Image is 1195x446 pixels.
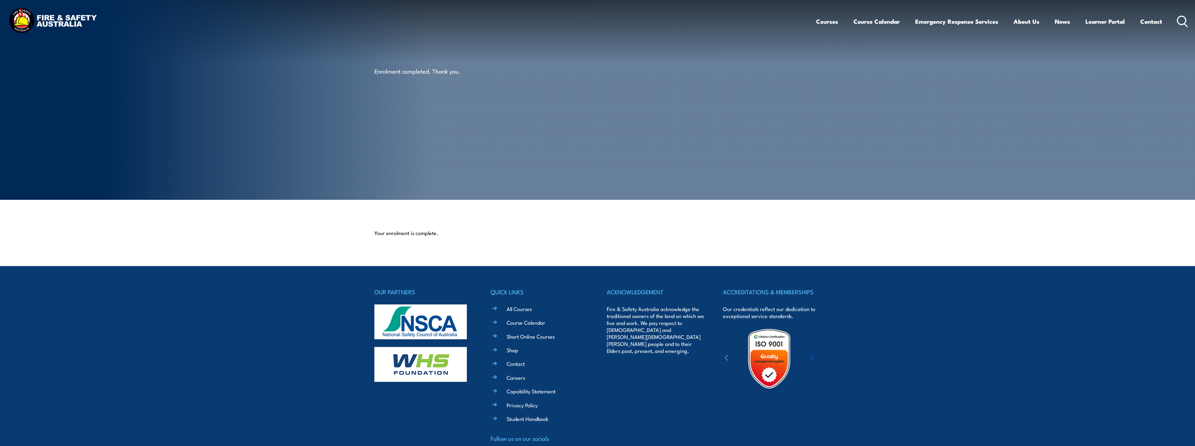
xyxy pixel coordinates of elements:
[507,333,555,340] a: Short Online Courses
[507,374,525,381] a: Careers
[800,347,861,371] img: ewpa-logo
[723,287,821,297] h4: ACCREDITATIONS & MEMBERSHIPS
[607,305,704,354] p: Fire & Safety Australia acknowledge the traditional owners of the land on which we live and work....
[491,287,588,297] h4: QUICK LINKS
[915,12,998,31] a: Emergency Response Services
[1085,12,1125,31] a: Learner Portal
[507,401,538,409] a: Privacy Policy
[723,305,821,319] p: Our credentials reflect our dedication to exceptional service standards.
[507,346,518,354] a: Shop
[374,304,467,339] img: nsca-logo-footer
[374,287,472,297] h4: OUR PARTNERS
[739,328,800,389] img: Untitled design (19)
[1055,12,1070,31] a: News
[507,360,525,367] a: Contact
[1140,12,1162,31] a: Contact
[374,347,467,382] img: whs-logo-footer
[507,415,548,422] a: Student Handbook
[853,12,900,31] a: Course Calendar
[374,229,821,236] p: Your enrolment is complete.
[491,433,588,443] h4: Follow us on our socials
[816,12,838,31] a: Courses
[1014,12,1039,31] a: About Us
[374,67,502,75] p: Enrolment completed. Thank you.
[507,387,555,395] a: Capability Statement
[607,287,704,297] h4: ACKNOWLEDGEMENT
[507,305,532,312] a: All Courses
[507,319,545,326] a: Course Calendar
